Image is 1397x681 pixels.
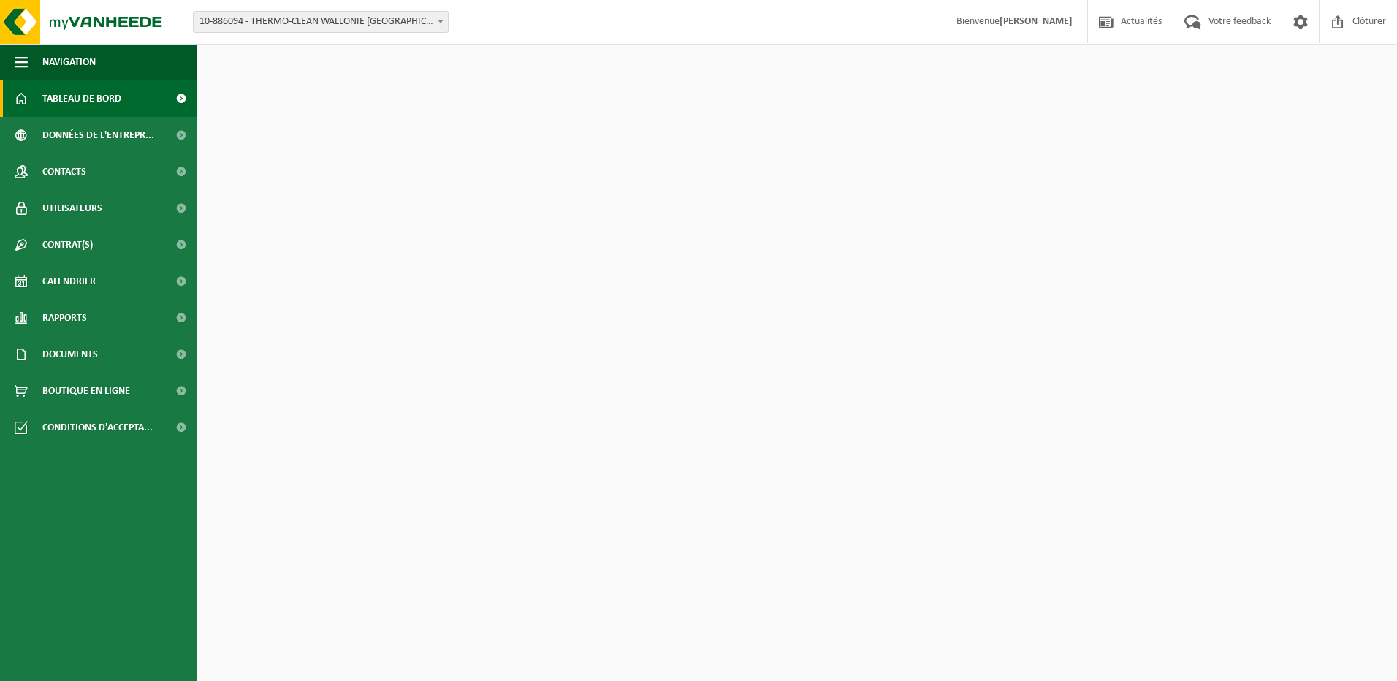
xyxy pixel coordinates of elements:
span: Contrat(s) [42,227,93,263]
span: Conditions d'accepta... [42,409,153,446]
span: Contacts [42,153,86,190]
span: Boutique en ligne [42,373,130,409]
strong: [PERSON_NAME] [1000,16,1073,27]
span: 10-886094 - THERMO-CLEAN WALLONIE FRANCE - NORD - GHISLENGHIEN [193,11,449,33]
span: Données de l'entrepr... [42,117,154,153]
span: Navigation [42,44,96,80]
span: 10-886094 - THERMO-CLEAN WALLONIE FRANCE - NORD - GHISLENGHIEN [194,12,448,32]
span: Rapports [42,300,87,336]
span: Utilisateurs [42,190,102,227]
span: Calendrier [42,263,96,300]
span: Documents [42,336,98,373]
span: Tableau de bord [42,80,121,117]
